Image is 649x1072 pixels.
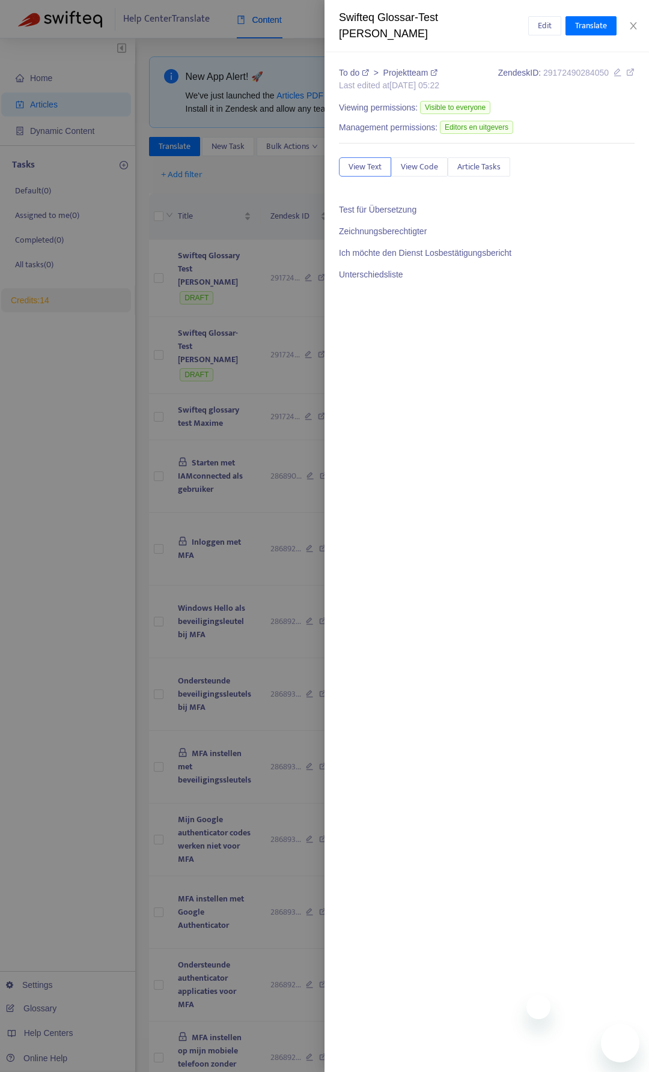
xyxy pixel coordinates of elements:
span: Viewing permissions: [339,101,418,114]
p: Ich möchte den Dienst Losbestätigungsbericht [339,247,635,259]
button: View Code [391,157,448,177]
button: Translate [565,16,617,35]
div: > [339,67,439,79]
a: Projektteam [383,68,438,77]
span: View Text [349,160,382,174]
div: Swifteq Glossar-Test [PERSON_NAME] [339,10,528,42]
button: View Text [339,157,391,177]
span: Edit [538,19,552,32]
span: Translate [575,19,607,32]
div: Zendesk ID: [498,67,635,92]
span: Management permissions: [339,121,437,134]
iframe: Close message [526,995,550,1019]
div: Last edited at [DATE] 05:22 [339,79,439,92]
span: Editors en uitgevers [440,121,513,134]
span: Article Tasks [457,160,501,174]
a: To do [339,68,371,77]
p: Unterschiedsliste [339,268,635,281]
span: Visible to everyone [420,101,490,114]
p: Test für Übersetzung [339,204,635,216]
iframe: Button to launch messaging window [601,1024,639,1062]
button: Close [625,20,642,32]
span: close [629,21,638,31]
button: Article Tasks [448,157,510,177]
button: Edit [528,16,561,35]
p: Zeichnungsberechtigter [339,225,635,238]
span: 29172490284050 [543,68,609,77]
span: View Code [401,160,438,174]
